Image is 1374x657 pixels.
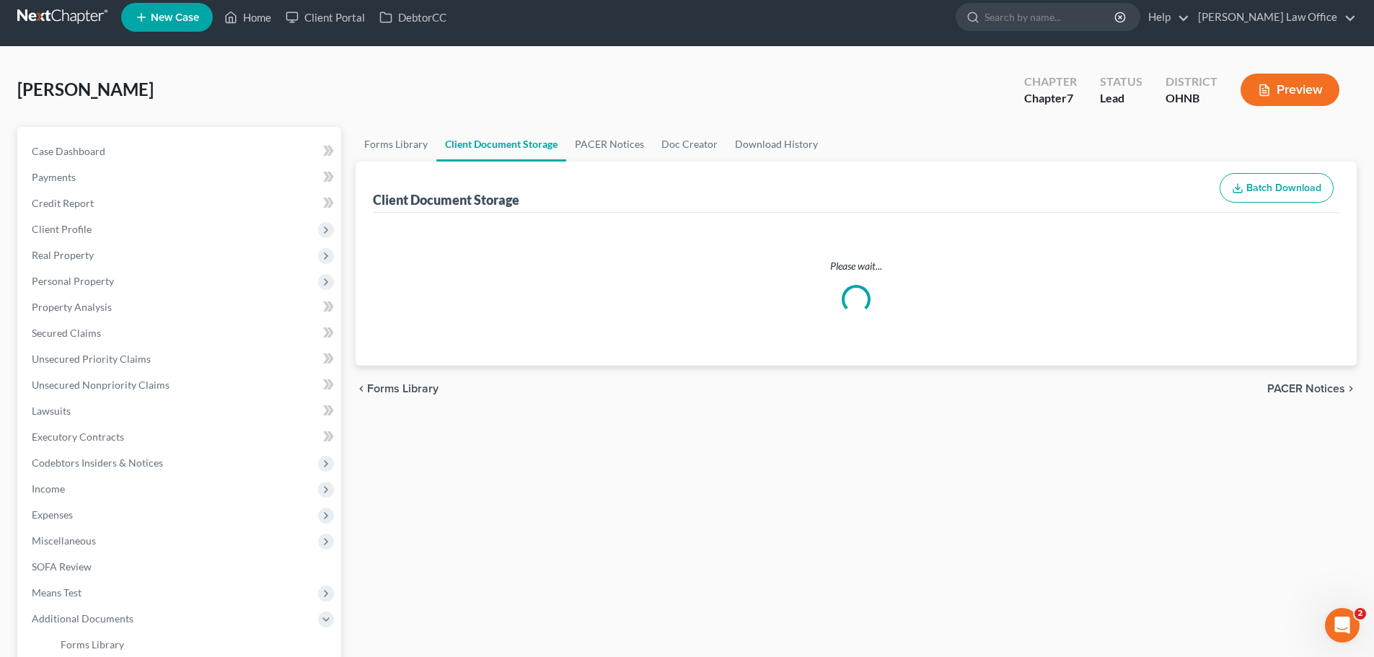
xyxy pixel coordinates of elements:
span: Means Test [32,586,82,599]
div: District [1166,74,1217,90]
span: 7 [1067,91,1073,105]
span: Codebtors Insiders & Notices [32,457,163,469]
a: Payments [20,164,341,190]
a: Secured Claims [20,320,341,346]
span: Income [32,482,65,495]
span: Real Property [32,249,94,261]
span: Case Dashboard [32,145,105,157]
div: Chapter [1024,74,1077,90]
a: Forms Library [356,127,436,162]
iframe: Intercom live chat [1325,608,1360,643]
button: PACER Notices chevron_right [1267,383,1357,394]
a: Download History [726,127,827,162]
a: Doc Creator [653,127,726,162]
a: Credit Report [20,190,341,216]
span: Forms Library [367,383,439,394]
span: Client Profile [32,223,92,235]
a: Client Document Storage [436,127,566,162]
span: Property Analysis [32,301,112,313]
span: Forms Library [61,638,124,651]
span: Additional Documents [32,612,133,625]
button: chevron_left Forms Library [356,383,439,394]
a: Client Portal [278,4,372,30]
div: OHNB [1166,90,1217,107]
a: [PERSON_NAME] Law Office [1191,4,1356,30]
a: Case Dashboard [20,138,341,164]
a: PACER Notices [566,127,653,162]
button: Preview [1241,74,1339,106]
div: Lead [1100,90,1142,107]
span: Miscellaneous [32,534,96,547]
i: chevron_left [356,383,367,394]
a: DebtorCC [372,4,454,30]
span: PACER Notices [1267,383,1345,394]
span: Unsecured Nonpriority Claims [32,379,169,391]
a: SOFA Review [20,554,341,580]
button: Batch Download [1220,173,1334,203]
span: [PERSON_NAME] [17,79,154,100]
a: Unsecured Priority Claims [20,346,341,372]
span: 2 [1355,608,1366,619]
span: Unsecured Priority Claims [32,353,151,365]
span: Lawsuits [32,405,71,417]
a: Home [217,4,278,30]
span: Personal Property [32,275,114,287]
input: Search by name... [985,4,1117,30]
div: Chapter [1024,90,1077,107]
span: Secured Claims [32,327,101,339]
div: Client Document Storage [373,191,519,208]
span: Expenses [32,508,73,521]
a: Lawsuits [20,398,341,424]
span: New Case [151,12,199,23]
a: Unsecured Nonpriority Claims [20,372,341,398]
span: Payments [32,171,76,183]
a: Executory Contracts [20,424,341,450]
a: Help [1141,4,1189,30]
span: SOFA Review [32,560,92,573]
span: Credit Report [32,197,94,209]
i: chevron_right [1345,383,1357,394]
span: Executory Contracts [32,431,124,443]
p: Please wait... [376,259,1336,273]
span: Batch Download [1246,182,1321,194]
div: Status [1100,74,1142,90]
a: Property Analysis [20,294,341,320]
